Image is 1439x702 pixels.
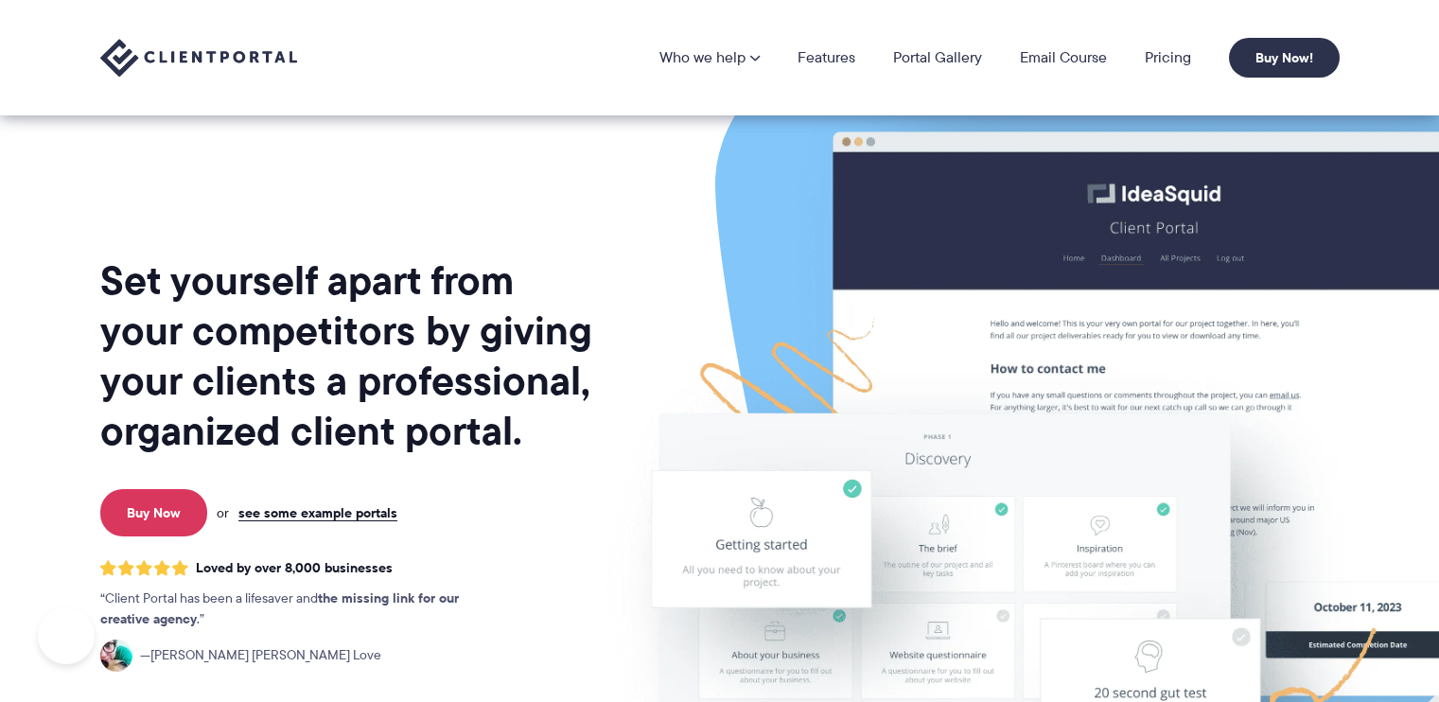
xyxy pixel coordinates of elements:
[100,588,459,629] strong: the missing link for our creative agency
[100,255,596,456] h1: Set yourself apart from your competitors by giving your clients a professional, organized client ...
[1229,38,1340,78] a: Buy Now!
[100,588,498,630] p: Client Portal has been a lifesaver and .
[140,645,381,666] span: [PERSON_NAME] [PERSON_NAME] Love
[238,504,397,521] a: see some example portals
[659,50,760,65] a: Who we help
[100,489,207,536] a: Buy Now
[893,50,982,65] a: Portal Gallery
[217,504,229,521] span: or
[1145,50,1191,65] a: Pricing
[798,50,855,65] a: Features
[38,607,95,664] iframe: Toggle Customer Support
[196,560,393,576] span: Loved by over 8,000 businesses
[1020,50,1107,65] a: Email Course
